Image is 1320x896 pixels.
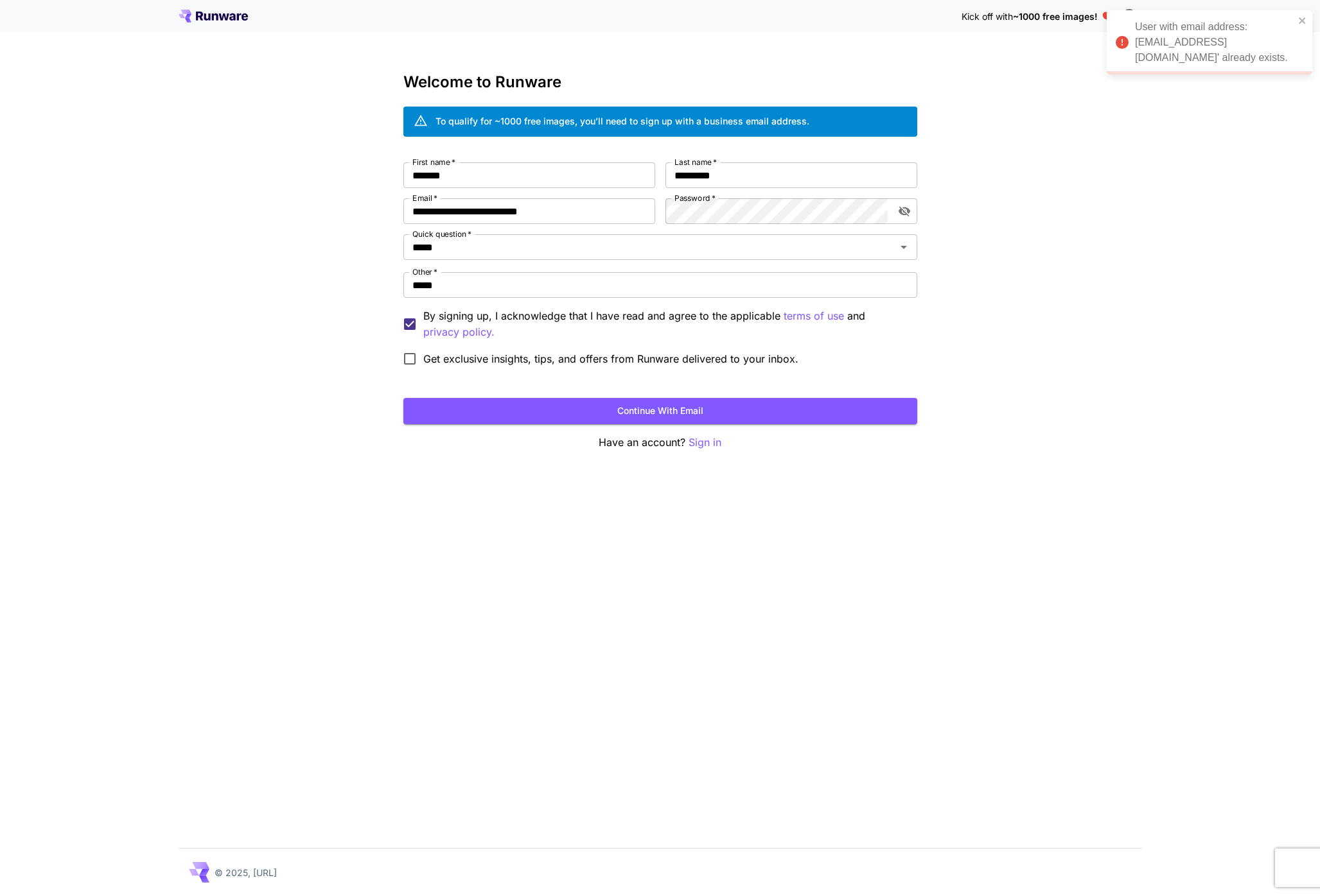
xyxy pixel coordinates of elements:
[962,11,1013,22] span: Kick off with
[1135,19,1294,65] div: User with email address: [EMAIL_ADDRESS][DOMAIN_NAME]' already exists.
[403,398,917,424] button: Continue with email
[674,157,717,168] label: Last name
[784,308,844,324] button: By signing up, I acknowledge that I have read and agree to the applicable and privacy policy.
[423,324,495,340] p: privacy policy.
[1116,3,1142,28] button: In order to qualify for free credit, you need to sign up with a business email address and click ...
[403,435,917,451] p: Have an account?
[412,157,455,168] label: First name
[784,308,844,324] p: terms of use
[1298,15,1307,26] button: close
[1013,11,1111,22] span: ~1000 free images! 🎈
[674,193,716,203] label: Password
[412,228,471,239] label: Quick question
[893,200,916,223] button: toggle password visibility
[215,866,277,879] p: © 2025, [URL]
[436,114,809,128] div: To qualify for ~1000 free images, you’ll need to sign up with a business email address.
[412,266,437,277] label: Other
[689,435,721,451] button: Sign in
[403,73,917,91] h3: Welcome to Runware
[412,193,437,203] label: Email
[423,324,495,340] button: By signing up, I acknowledge that I have read and agree to the applicable terms of use and
[423,308,907,340] p: By signing up, I acknowledge that I have read and agree to the applicable and
[423,351,798,366] span: Get exclusive insights, tips, and offers from Runware delivered to your inbox.
[895,238,913,256] button: Open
